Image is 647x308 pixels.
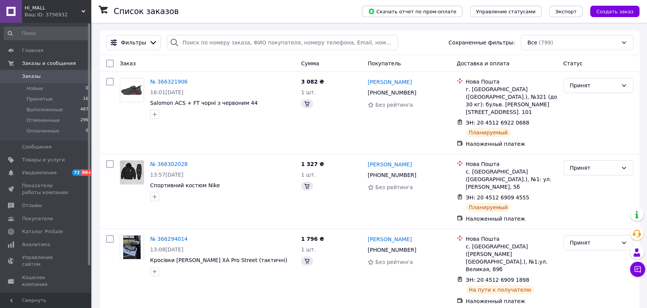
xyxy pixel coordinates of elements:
[150,236,188,242] a: № 366294014
[301,236,324,242] span: 1 796 ₴
[466,194,530,201] span: ЭН: 20 4512 6909 4555
[301,89,316,95] span: 1 шт.
[25,11,91,18] div: Ваш ID: 3756932
[375,184,413,190] span: Без рейтинга
[570,81,618,90] div: Принят
[120,235,144,259] a: Фото товару
[470,6,542,17] button: Управление статусами
[167,35,398,50] input: Поиск по номеру заказа, ФИО покупателя, номеру телефона, Email, номеру накладной
[22,274,70,288] span: Кошелек компании
[22,60,76,67] span: Заказы и сообщения
[368,235,412,243] a: [PERSON_NAME]
[555,9,577,14] span: Экспорт
[466,160,557,168] div: Нова Пошта
[150,182,220,188] a: Спортивний костюм Nike
[539,39,553,46] span: (799)
[466,243,557,273] div: с. [GEOGRAPHIC_DATA] ([PERSON_NAME][GEOGRAPHIC_DATA].), №1:ул. Великая, 89б
[301,246,316,253] span: 1 шт.
[466,168,557,191] div: с. [GEOGRAPHIC_DATA] ([GEOGRAPHIC_DATA].), №1: ул. [PERSON_NAME], 5б
[22,169,56,176] span: Уведомления
[366,170,418,180] div: [PHONE_NUMBER]
[150,79,188,85] a: № 366321906
[150,89,183,95] span: 16:01[DATE]
[457,60,509,66] span: Доставка и оплата
[27,128,59,134] span: Оплаченные
[476,9,536,14] span: Управление статусами
[466,85,557,116] div: г. [GEOGRAPHIC_DATA] ([GEOGRAPHIC_DATA].), №321 (до 30 кг): бульв. [PERSON_NAME][STREET_ADDRESS]....
[123,235,141,259] img: Фото товару
[72,169,81,176] span: 72
[448,39,515,46] span: Сохраненные фильтры:
[150,100,258,106] a: Salomon ACS + FT чорні з червоним 44
[22,182,70,196] span: Показатели работы компании
[27,96,53,103] span: Принятые
[22,241,50,248] span: Аналитика
[583,8,639,14] a: Создать заказ
[362,6,462,17] button: Скачать отчет по пром-оплате
[22,156,65,163] span: Товары и услуги
[301,60,319,66] span: Сумма
[563,60,583,66] span: Статус
[466,120,530,126] span: ЭН: 20 4512 6922 0688
[22,202,42,209] span: Отзывы
[368,8,456,15] span: Скачать отчет по пром-оплате
[83,96,88,103] span: 16
[466,140,557,148] div: Наложенный платеж
[549,6,583,17] button: Экспорт
[301,172,316,178] span: 1 шт.
[466,78,557,85] div: Нова Пошта
[27,85,43,92] span: Новые
[570,239,618,247] div: Принят
[375,259,413,265] span: Без рейтинга
[22,73,41,80] span: Заказы
[80,117,88,124] span: 296
[22,228,63,235] span: Каталог ProSale
[80,106,88,113] span: 487
[466,203,511,212] div: Планируемый
[120,161,144,184] img: Фото товару
[301,79,324,85] span: 3 082 ₴
[150,172,183,178] span: 13:57[DATE]
[466,285,534,294] div: На пути к получателю
[22,144,52,150] span: Сообщения
[368,78,412,86] a: [PERSON_NAME]
[368,161,412,168] a: [PERSON_NAME]
[590,6,639,17] button: Создать заказ
[114,7,179,16] h1: Список заказов
[25,5,81,11] span: Hi_MALL
[22,47,43,54] span: Главная
[22,215,53,222] span: Покупатели
[120,60,136,66] span: Заказ
[86,128,88,134] span: 0
[22,254,70,268] span: Управление сайтом
[366,245,418,255] div: [PHONE_NUMBER]
[121,39,146,46] span: Фильтры
[150,257,287,263] a: Кросівки [PERSON_NAME] XA Pro Street (тактичні)
[466,297,557,305] div: Наложенный платеж
[4,27,89,40] input: Поиск
[27,106,63,113] span: Выполненные
[466,215,557,223] div: Наложенный платеж
[466,128,511,137] div: Планируемый
[120,78,144,102] img: Фото товару
[466,235,557,243] div: Нова Пошта
[466,277,530,283] span: ЭН: 20 4512 6909 1898
[150,161,188,167] a: № 366302028
[375,102,413,108] span: Без рейтинга
[596,9,633,14] span: Создать заказ
[150,246,183,253] span: 13:08[DATE]
[366,87,418,98] div: [PHONE_NUMBER]
[81,169,93,176] span: 99+
[570,164,618,172] div: Принят
[368,60,401,66] span: Покупатель
[630,262,645,277] button: Чат с покупателем
[27,117,60,124] span: Отмененные
[527,39,537,46] span: Все
[86,85,88,92] span: 0
[301,161,324,167] span: 1 327 ₴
